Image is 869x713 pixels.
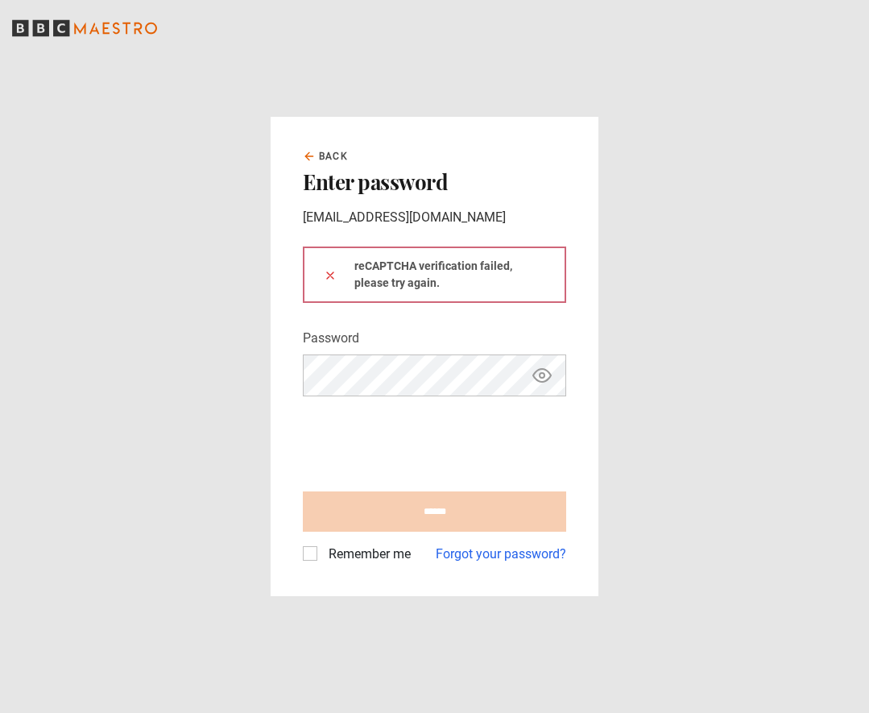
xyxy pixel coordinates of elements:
[303,170,566,194] h2: Enter password
[303,208,566,227] p: [EMAIL_ADDRESS][DOMAIN_NAME]
[303,329,359,348] label: Password
[436,545,566,564] a: Forgot your password?
[303,149,348,164] a: Back
[322,545,411,564] label: Remember me
[12,16,157,40] svg: BBC Maestro
[528,362,556,390] button: Show password
[303,409,548,472] iframe: reCAPTCHA
[319,149,348,164] span: Back
[303,247,566,303] div: reCAPTCHA verification failed, please try again.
